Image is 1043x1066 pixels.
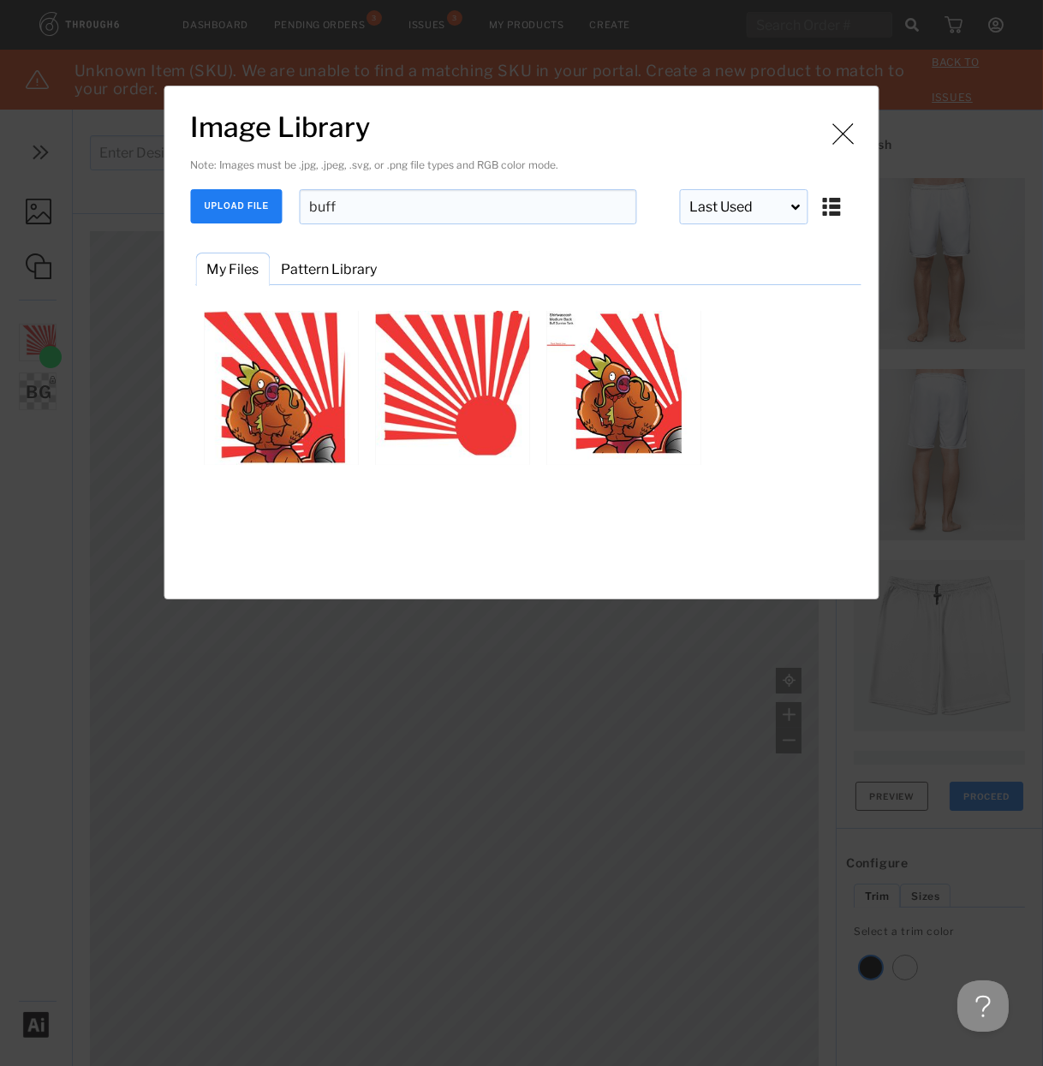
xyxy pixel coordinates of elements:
img: Buff Sunrise.jpg [205,311,359,465]
img: CloseXBtn.png [831,121,856,146]
div: Image Library [164,86,879,599]
input: Search... [300,189,637,224]
button: UPLOAD FILE [191,189,283,223]
li: My Files [196,253,271,286]
h1: Image Library [191,110,861,144]
img: icon_list.aeafdc69.svg [821,192,843,217]
img: Buff Sunrise Back.jpg [376,311,530,465]
img: Buff Sunrise Tank Medium - Back.jpg [547,311,701,465]
label: Note: Images must be .jpg, .jpeg, .svg, or .png file types and RGB color mode. [191,158,559,171]
li: Pattern Library [271,253,389,286]
iframe: Toggle Customer Support [957,980,1009,1032]
div: Last Used [680,189,808,224]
